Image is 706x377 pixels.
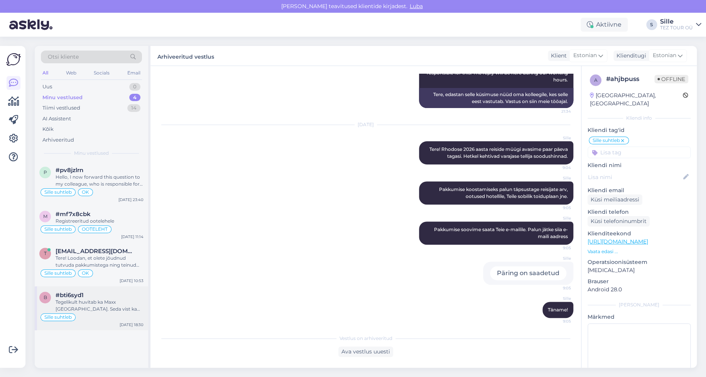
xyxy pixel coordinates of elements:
[157,51,214,61] label: Arhiveeritud vestlus
[588,266,691,274] p: [MEDICAL_DATA]
[439,186,569,199] span: Pakkumise koostamiseks palun täpsustage reisijate arv, ootused hotellile, Teile sobilik toiduplaa...
[588,301,691,308] div: [PERSON_NAME]
[542,175,571,181] span: Sille
[588,248,691,255] p: Vaata edasi ...
[542,215,571,221] span: Sille
[429,146,569,159] span: Tere! Rhodose 2026 aasta reiside müügi avasime paar päeva tagasi. Hetkel kehtivad varajase tellij...
[588,216,650,227] div: Küsi telefoninumbrit
[56,299,144,313] div: Tegelikult huvitab ka Maxx [GEOGRAPHIC_DATA]. Seda vist ka süsteemis ei ole
[588,208,691,216] p: Kliendi telefon
[338,347,393,357] div: Ava vestlus uuesti
[44,250,47,256] span: t
[129,94,140,101] div: 4
[434,227,568,239] span: Pakkumise soovime saata Teie e-mailile. Palun jätke siia e-maili aadress
[653,51,676,60] span: Estonian
[120,322,144,328] div: [DATE] 18:30
[542,285,571,291] span: 9:05
[42,104,80,112] div: Tiimi vestlused
[74,150,109,157] span: Minu vestlused
[56,174,144,188] div: Hello, I now forward this question to my colleague, who is responsible for this. The reply will b...
[127,104,140,112] div: 14
[588,277,691,286] p: Brauser
[613,52,646,60] div: Klienditugi
[129,83,140,91] div: 0
[646,19,657,30] div: S
[542,255,571,261] span: Sille
[588,173,682,181] input: Lisa nimi
[42,83,52,91] div: Uus
[542,108,571,114] span: 21:34
[588,286,691,294] p: Android 28.0
[573,51,597,60] span: Estonian
[56,218,144,225] div: Registreeritud ootelehele
[42,115,71,123] div: AI Assistent
[82,190,89,194] span: OK
[588,313,691,321] p: Märkmed
[660,19,693,25] div: Sille
[121,234,144,240] div: [DATE] 11:14
[44,271,72,276] span: Sille suhtleb
[42,94,83,101] div: Minu vestlused
[654,75,688,83] span: Offline
[660,19,701,31] a: SilleTEZ TOUR OÜ
[490,266,566,280] div: Päring on saadetud
[542,165,571,171] span: 9:04
[542,135,571,141] span: Sille
[588,194,642,205] div: Küsi meiliaadressi
[158,121,573,128] div: [DATE]
[660,25,693,31] div: TEZ TOUR OÜ
[588,126,691,134] p: Kliendi tag'id
[419,88,573,108] div: Tere, edastan selle küsimuse nüüd oma kolleegile, kes selle eest vastutab. Vastus on siin meie tö...
[542,205,571,211] span: 9:05
[56,211,91,218] span: #mf7x8cbk
[548,307,568,313] span: Täname!
[590,91,683,108] div: [GEOGRAPHIC_DATA], [GEOGRAPHIC_DATA]
[56,255,144,269] div: Tere! Loodan, et olete jõudnud tutvuda pakkumistega ning teinud valiku. Ootan väga Teie vastust:)
[42,125,54,133] div: Kõik
[43,213,47,219] span: m
[581,18,628,32] div: Aktiivne
[588,115,691,122] div: Kliendi info
[82,227,108,232] span: OOTELEHT
[44,315,72,320] span: Sille suhtleb
[42,136,74,144] div: Arhiveeritud
[593,138,620,143] span: Sille suhtleb
[126,68,142,78] div: Email
[542,318,571,324] span: 9:05
[588,258,691,266] p: Operatsioonisüsteem
[588,186,691,194] p: Kliendi email
[44,294,47,300] span: b
[594,77,598,83] span: a
[56,167,83,174] span: #pv8jzlrn
[118,197,144,203] div: [DATE] 23:40
[44,169,47,175] span: p
[44,190,72,194] span: Sille suhtleb
[82,271,89,276] span: OK
[606,74,654,84] div: # ahjbpuss
[56,248,136,255] span: tanel_prii@hotmail.com
[407,3,425,10] span: Luba
[6,52,21,67] img: Askly Logo
[120,278,144,284] div: [DATE] 10:53
[92,68,111,78] div: Socials
[542,245,571,251] span: 9:05
[44,227,72,232] span: Sille suhtleb
[64,68,78,78] div: Web
[588,230,691,238] p: Klienditeekond
[588,238,648,245] a: [URL][DOMAIN_NAME]
[588,147,691,158] input: Lisa tag
[41,68,50,78] div: All
[548,52,567,60] div: Klient
[542,296,571,301] span: Sille
[588,161,691,169] p: Kliendi nimi
[56,292,84,299] span: #bti6syd1
[48,53,79,61] span: Otsi kliente
[339,335,392,342] span: Vestlus on arhiveeritud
